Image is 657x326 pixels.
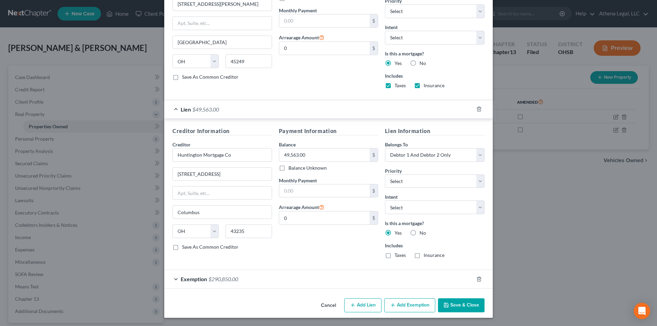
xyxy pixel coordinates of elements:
input: 0.00 [279,42,370,55]
div: $ [370,148,378,161]
div: $ [370,42,378,55]
label: Balance [279,141,296,148]
input: Enter zip... [226,224,272,238]
label: Includes [385,72,485,79]
label: Intent [385,24,398,31]
input: Enter city... [173,36,272,49]
label: Taxes [395,252,406,259]
input: 0.00 [279,14,370,27]
span: $290,850.00 [208,276,238,282]
div: $ [370,211,378,224]
label: Yes [395,60,402,67]
label: Monthly Payment [279,7,317,14]
label: Is this a mortgage? [385,220,485,227]
span: Exemption [181,276,207,282]
label: No [420,230,426,236]
input: 0.00 [279,184,370,197]
button: Add Lien [344,298,382,313]
label: Insurance [424,82,445,89]
button: Cancel [315,299,342,313]
h5: Lien Information [385,127,485,135]
label: Intent [385,193,398,200]
label: Monthly Payment [279,177,317,184]
div: $ [370,184,378,197]
label: Arrearage Amount [279,33,324,41]
span: $49,563.00 [192,106,219,113]
input: Apt, Suite, etc... [173,17,272,30]
input: Enter address... [173,168,272,181]
label: Is this a mortgage? [385,50,485,57]
span: Creditor [172,142,191,147]
label: Save As Common Creditor [182,244,239,250]
input: Apt, Suite, etc... [173,186,272,199]
label: Yes [395,230,402,236]
label: Arrearage Amount [279,203,324,211]
input: Enter city... [173,206,272,219]
label: Insurance [424,252,445,259]
button: Add Exemption [384,298,435,313]
h5: Creditor Information [172,127,272,135]
label: Taxes [395,82,406,89]
h5: Payment Information [279,127,378,135]
input: 0.00 [279,148,370,161]
span: Belongs To [385,142,408,147]
input: Search creditor by name... [172,148,272,162]
span: Lien [181,106,191,113]
label: No [420,60,426,67]
div: Open Intercom Messenger [634,303,650,319]
span: Priority [385,168,402,174]
button: Save & Close [438,298,485,313]
div: $ [370,14,378,27]
input: Enter zip... [226,54,272,68]
label: Balance Unknown [288,165,327,171]
label: Includes [385,242,485,249]
label: Save As Common Creditor [182,74,239,80]
input: 0.00 [279,211,370,224]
